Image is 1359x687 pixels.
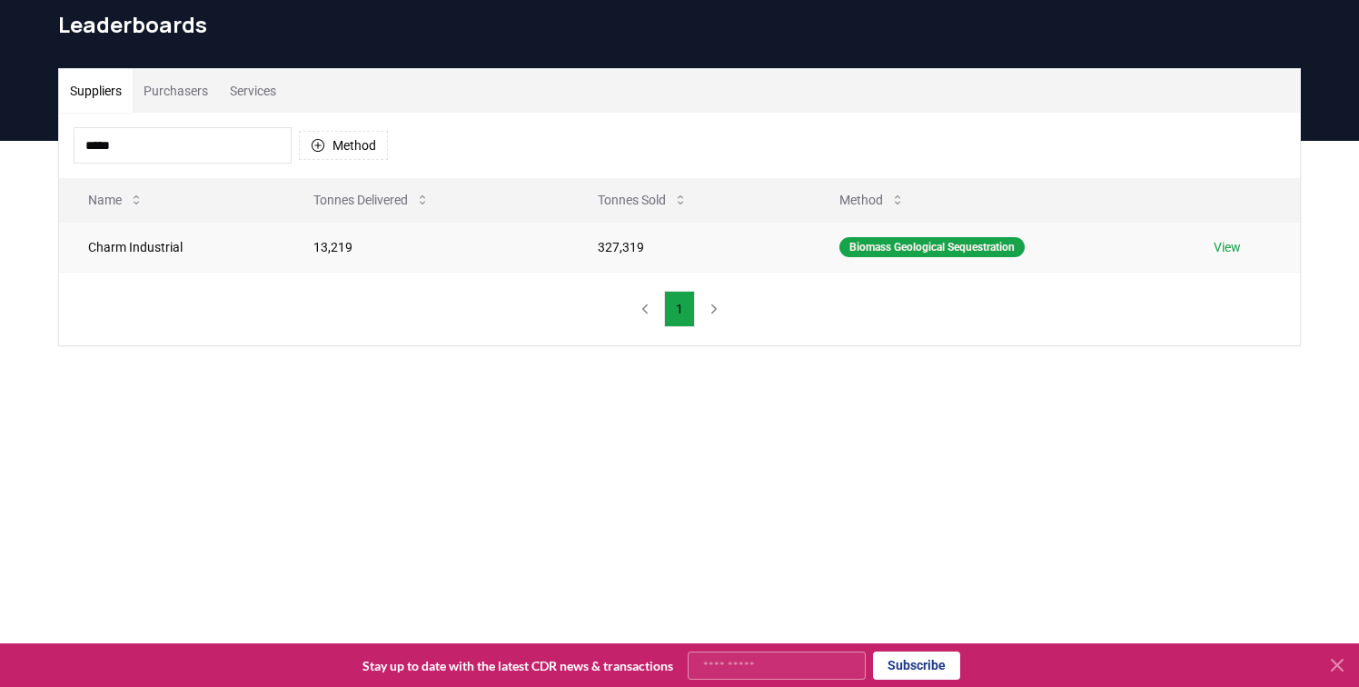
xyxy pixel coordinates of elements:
button: 1 [664,291,695,327]
button: Services [219,69,287,113]
td: 327,319 [569,222,810,272]
div: Biomass Geological Sequestration [839,237,1025,257]
button: Method [825,182,919,218]
button: Method [299,131,388,160]
button: Purchasers [133,69,219,113]
button: Tonnes Delivered [299,182,444,218]
button: Name [74,182,158,218]
td: Charm Industrial [59,222,284,272]
button: Tonnes Sold [583,182,702,218]
h1: Leaderboards [58,10,1301,39]
button: Suppliers [59,69,133,113]
td: 13,219 [284,222,569,272]
a: View [1214,238,1241,256]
